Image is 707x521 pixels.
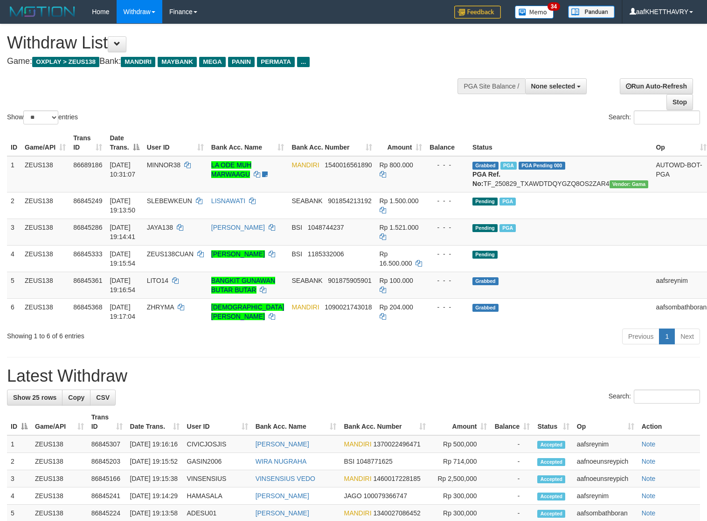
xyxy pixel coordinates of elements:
span: Rp 800.000 [380,161,413,169]
th: ID: activate to sort column descending [7,409,31,435]
span: BSI [291,224,302,231]
span: 86845249 [73,197,102,205]
span: Rp 204.000 [380,303,413,311]
th: Action [638,409,700,435]
td: 4 [7,245,21,272]
td: ZEUS138 [21,219,69,245]
span: Copy [68,394,84,401]
a: [PERSON_NAME] [256,492,309,500]
label: Search: [609,110,700,124]
span: [DATE] 19:15:54 [110,250,135,267]
td: Rp 2,500,000 [430,470,491,487]
div: PGA Site Balance / [457,78,525,94]
a: [DEMOGRAPHIC_DATA][PERSON_NAME] [211,303,284,320]
th: Amount: activate to sort column ascending [376,130,426,156]
td: Rp 714,000 [430,453,491,470]
span: Accepted [537,510,565,518]
span: [DATE] 10:31:07 [110,161,135,178]
a: WIRA NUGRAHA [256,458,307,465]
td: - [491,470,534,487]
span: LITO14 [147,277,168,284]
span: Marked by aafkaynarin [499,198,516,206]
a: [PERSON_NAME] [256,440,309,448]
td: - [491,453,534,470]
th: Game/API: activate to sort column ascending [21,130,69,156]
a: Copy [62,390,90,405]
td: GASIN2006 [183,453,252,470]
th: Balance [426,130,469,156]
span: CSV [96,394,110,401]
span: Rp 100.000 [380,277,413,284]
h1: Latest Withdraw [7,367,700,385]
span: Grabbed [472,162,499,170]
td: 3 [7,219,21,245]
label: Show entries [7,110,78,124]
div: - - - [430,249,465,259]
label: Search: [609,390,700,404]
input: Search: [634,390,700,404]
td: Rp 500,000 [430,435,491,453]
td: - [491,487,534,505]
span: PGA Pending [519,162,565,170]
div: - - - [430,160,465,170]
img: MOTION_logo.png [7,5,78,19]
span: Copy 1048744237 to clipboard [308,224,344,231]
span: SEABANK [291,197,322,205]
td: aafsreynim [573,435,638,453]
td: ZEUS138 [31,487,88,505]
a: Note [642,475,656,482]
img: panduan.png [568,6,615,18]
td: ZEUS138 [21,298,69,325]
th: Bank Acc. Number: activate to sort column ascending [340,409,430,435]
span: Rp 1.521.000 [380,224,419,231]
a: LA ODE MUH MARWAAGU [211,161,251,178]
td: CIVICJOSJIS [183,435,252,453]
div: - - - [430,223,465,232]
span: [DATE] 19:17:04 [110,303,135,320]
span: Pending [472,251,498,259]
h1: Withdraw List [7,34,462,52]
td: HAMASALA [183,487,252,505]
span: [DATE] 19:14:41 [110,224,135,240]
span: Rp 16.500.000 [380,250,412,267]
div: - - - [430,302,465,312]
select: Showentries [23,110,58,124]
img: Button%20Memo.svg [515,6,554,19]
td: [DATE] 19:14:29 [126,487,183,505]
a: Next [674,329,700,344]
span: MEGA [199,57,226,67]
td: ZEUS138 [31,453,88,470]
span: Accepted [537,458,565,466]
td: ZEUS138 [31,470,88,487]
h4: Game: Bank: [7,57,462,66]
td: 86845203 [88,453,126,470]
span: Rp 1.500.000 [380,197,419,205]
span: ZHRYMA [147,303,174,311]
span: MANDIRI [121,57,155,67]
td: aafnoeunsreypich [573,453,638,470]
td: aafsreynim [573,487,638,505]
span: 34 [548,2,560,11]
span: JAYA138 [147,224,173,231]
span: 86689186 [73,161,102,169]
span: ... [297,57,310,67]
a: Show 25 rows [7,390,62,405]
td: 86845166 [88,470,126,487]
span: Copy 1540016561890 to clipboard [325,161,372,169]
span: BSI [344,458,354,465]
td: 5 [7,272,21,298]
th: Amount: activate to sort column ascending [430,409,491,435]
th: Op: activate to sort column ascending [573,409,638,435]
span: Copy 1460017228185 to clipboard [374,475,421,482]
span: Copy 1370022496471 to clipboard [374,440,421,448]
th: Balance: activate to sort column ascending [491,409,534,435]
div: - - - [430,276,465,285]
span: [DATE] 19:16:54 [110,277,135,294]
span: [DATE] 19:13:50 [110,197,135,214]
span: Copy 901875905901 to clipboard [328,277,371,284]
span: Copy 1048771625 to clipboard [356,458,393,465]
span: SEABANK [291,277,322,284]
td: 2 [7,453,31,470]
th: Game/API: activate to sort column ascending [31,409,88,435]
span: Copy 901854213192 to clipboard [328,197,371,205]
